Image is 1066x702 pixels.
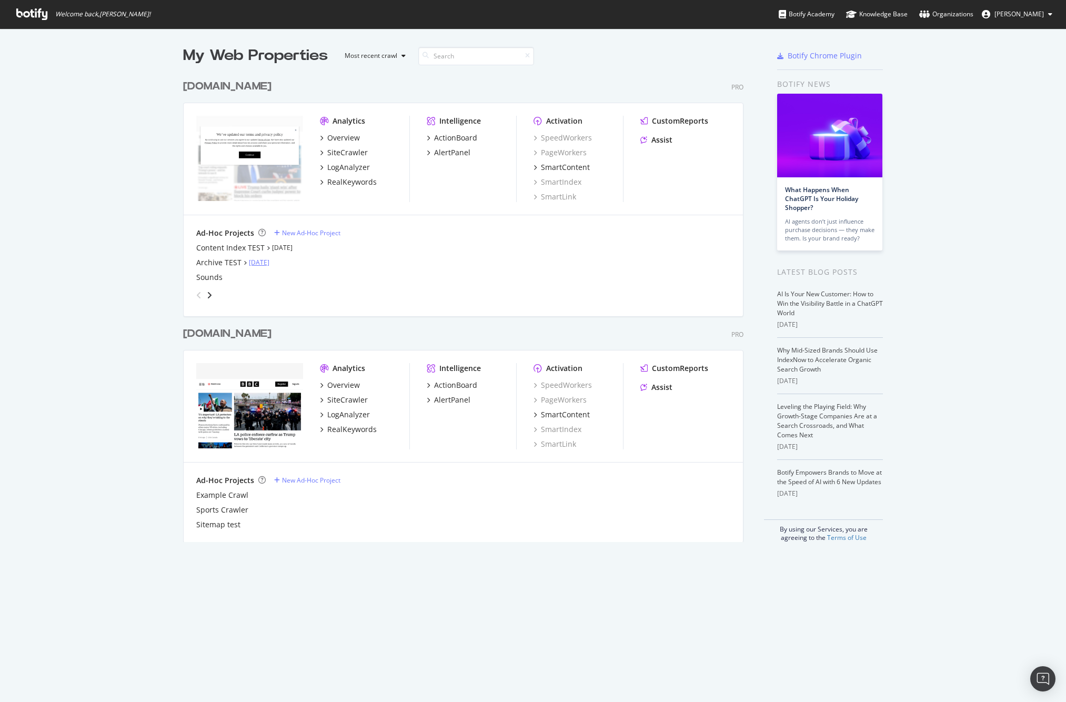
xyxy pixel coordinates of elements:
[651,135,672,145] div: Assist
[777,442,883,452] div: [DATE]
[788,51,862,61] div: Botify Chrome Plugin
[777,266,883,278] div: Latest Blog Posts
[206,290,213,300] div: angle-right
[434,147,470,158] div: AlertPanel
[731,83,743,92] div: Pro
[196,228,254,238] div: Ad-Hoc Projects
[640,135,672,145] a: Assist
[320,380,360,390] a: Overview
[282,228,340,237] div: New Ad-Hoc Project
[777,78,883,90] div: Botify news
[427,395,470,405] a: AlertPanel
[196,505,248,515] a: Sports Crawler
[534,409,590,420] a: SmartContent
[196,243,265,253] a: Content Index TEST
[327,133,360,143] div: Overview
[320,162,370,173] a: LogAnalyzer
[196,490,248,500] a: Example Crawl
[183,79,271,94] div: [DOMAIN_NAME]
[183,79,276,94] a: [DOMAIN_NAME]
[439,363,481,374] div: Intelligence
[640,363,708,374] a: CustomReports
[541,162,590,173] div: SmartContent
[196,272,223,283] a: Sounds
[196,257,242,268] a: Archive TEST
[418,47,534,65] input: Search
[282,476,340,485] div: New Ad-Hoc Project
[534,177,581,187] a: SmartIndex
[777,468,882,486] a: Botify Empowers Brands to Move at the Speed of AI with 6 New Updates
[192,287,206,304] div: angle-left
[249,258,269,267] a: [DATE]
[534,424,581,435] a: SmartIndex
[196,519,240,530] a: Sitemap test
[777,402,877,439] a: Leveling the Playing Field: Why Growth-Stage Companies Are at a Search Crossroads, and What Comes...
[534,439,576,449] a: SmartLink
[779,9,834,19] div: Botify Academy
[1030,666,1055,691] div: Open Intercom Messenger
[534,162,590,173] a: SmartContent
[272,243,293,252] a: [DATE]
[327,424,377,435] div: RealKeywords
[546,363,582,374] div: Activation
[320,409,370,420] a: LogAnalyzer
[534,380,592,390] a: SpeedWorkers
[777,376,883,386] div: [DATE]
[434,133,477,143] div: ActionBoard
[274,476,340,485] a: New Ad-Hoc Project
[183,326,276,342] a: [DOMAIN_NAME]
[777,489,883,498] div: [DATE]
[320,177,377,187] a: RealKeywords
[327,380,360,390] div: Overview
[320,395,368,405] a: SiteCrawler
[534,133,592,143] a: SpeedWorkers
[546,116,582,126] div: Activation
[336,47,410,64] button: Most recent crawl
[327,162,370,173] div: LogAnalyzer
[651,382,672,393] div: Assist
[327,409,370,420] div: LogAnalyzer
[327,147,368,158] div: SiteCrawler
[973,6,1061,23] button: [PERSON_NAME]
[534,147,587,158] a: PageWorkers
[320,424,377,435] a: RealKeywords
[534,192,576,202] a: SmartLink
[320,133,360,143] a: Overview
[327,395,368,405] div: SiteCrawler
[777,320,883,329] div: [DATE]
[541,409,590,420] div: SmartContent
[434,395,470,405] div: AlertPanel
[846,9,908,19] div: Knowledge Base
[777,51,862,61] a: Botify Chrome Plugin
[785,185,858,212] a: What Happens When ChatGPT Is Your Holiday Shopper?
[196,116,303,201] img: www.bbc.com
[196,363,303,448] img: www.bbc.co.uk
[827,533,867,542] a: Terms of Use
[427,133,477,143] a: ActionBoard
[652,363,708,374] div: CustomReports
[777,346,878,374] a: Why Mid-Sized Brands Should Use IndexNow to Accelerate Organic Search Growth
[764,519,883,542] div: By using our Services, you are agreeing to the
[333,363,365,374] div: Analytics
[196,475,254,486] div: Ad-Hoc Projects
[439,116,481,126] div: Intelligence
[640,116,708,126] a: CustomReports
[327,177,377,187] div: RealKeywords
[183,45,328,66] div: My Web Properties
[274,228,340,237] a: New Ad-Hoc Project
[333,116,365,126] div: Analytics
[777,289,883,317] a: AI Is Your New Customer: How to Win the Visibility Battle in a ChatGPT World
[534,395,587,405] a: PageWorkers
